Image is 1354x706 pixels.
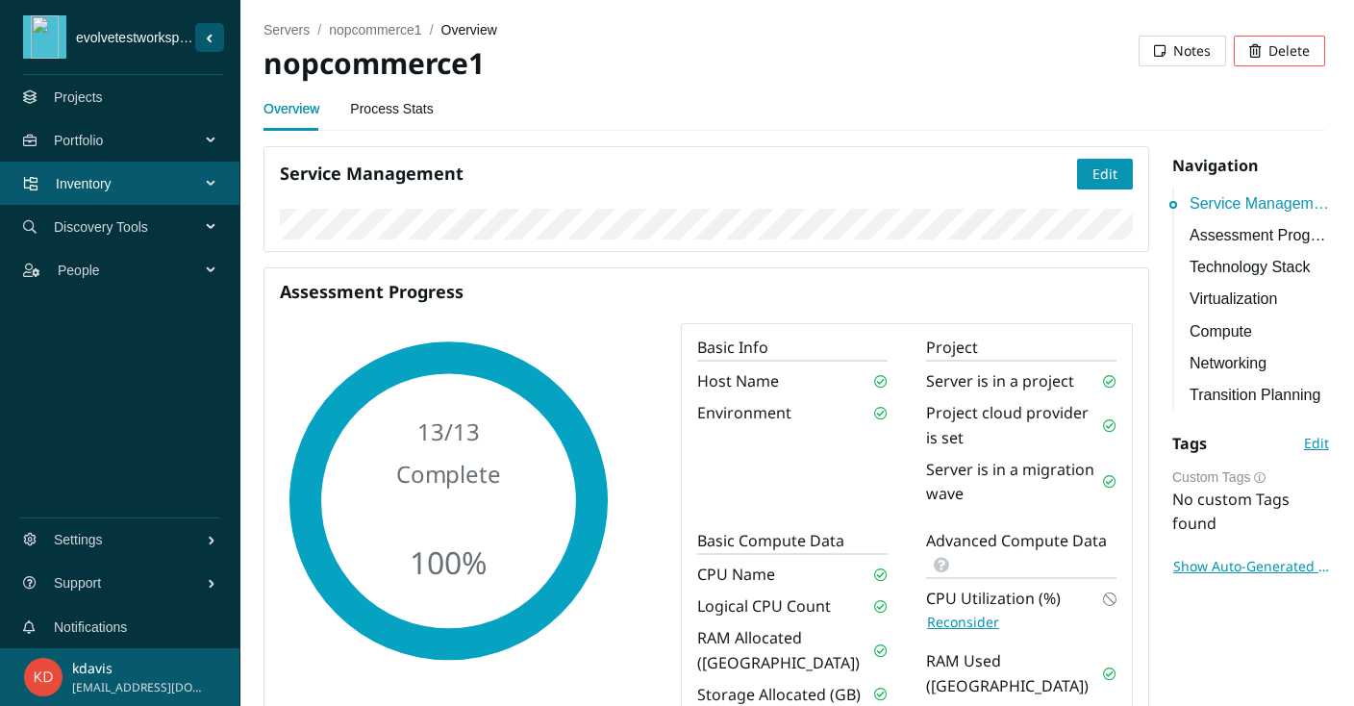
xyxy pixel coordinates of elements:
button: Notes [1139,36,1226,66]
span: People [58,241,208,299]
span: Inventory [56,155,208,213]
div: Custom Tags [1172,466,1330,488]
span: RAM Used ([GEOGRAPHIC_DATA]) [926,649,1103,697]
span: Environment [697,401,791,425]
span: Edit [1304,433,1329,454]
text: Complete [396,458,502,490]
a: Process Stats [350,89,433,128]
span: Support [54,554,207,612]
span: Settings [54,511,207,568]
span: Server is in a migration wave [926,458,1103,506]
span: Discovery Tools [54,198,208,256]
span: Show Auto-Generated Tags [1173,556,1329,577]
span: Edit [1092,164,1117,185]
span: overview [441,22,497,38]
button: Reconsider [926,611,1000,634]
a: Projects [54,89,103,105]
strong: Tags [1172,433,1207,454]
a: Compute [1190,319,1330,343]
a: Technology Stack [1190,255,1330,279]
span: / [317,22,321,38]
a: Assessment Progress [1190,223,1330,247]
span: evolvetestworkspace1 [66,27,195,48]
text: 100 % [410,542,488,584]
span: Reconsider [927,612,999,633]
button: Show Auto-Generated Tags [1172,551,1330,582]
a: Networking [1190,351,1330,375]
span: RAM Allocated ([GEOGRAPHIC_DATA]) [697,626,874,674]
h4: Service Management [280,162,1077,186]
span: Project cloud provider is set [926,401,1103,449]
a: servers [263,22,310,38]
div: Basic Info [697,336,888,360]
span: Portfolio [54,112,208,169]
p: kdavis [72,658,206,679]
h4: Assessment Progress [280,280,1133,304]
span: Notes [1173,40,1211,62]
span: [EMAIL_ADDRESS][DOMAIN_NAME] [72,679,206,697]
a: Service Management [1190,191,1330,215]
img: Evolve-E-only-black-on-orange.png [28,15,63,59]
strong: Navigation [1172,155,1258,176]
a: Transition Planning [1190,383,1330,407]
a: nopcommerce1 [329,22,422,38]
a: Virtualization [1190,287,1330,311]
span: CPU Name [697,563,775,587]
div: Advanced Compute Data [926,529,1116,577]
div: Project [926,336,1116,360]
span: / [430,22,434,38]
span: CPU Utilization (%) [926,587,1061,611]
button: Edit [1303,428,1330,459]
a: Notifications [54,619,127,635]
span: Delete [1268,40,1310,62]
span: No custom Tags found [1172,489,1290,534]
span: Logical CPU Count [697,594,831,618]
span: Server is in a project [926,369,1074,393]
button: Delete [1234,36,1325,66]
text: 13 / 13 [417,416,480,448]
span: Host Name [697,369,779,393]
div: Basic Compute Data [697,529,888,553]
a: Overview [263,89,319,128]
img: b6c3e967e4c3ec297b765b8b4980cd6e [24,658,63,696]
h2: nopcommerce1 [263,44,794,84]
button: Edit [1077,159,1133,189]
